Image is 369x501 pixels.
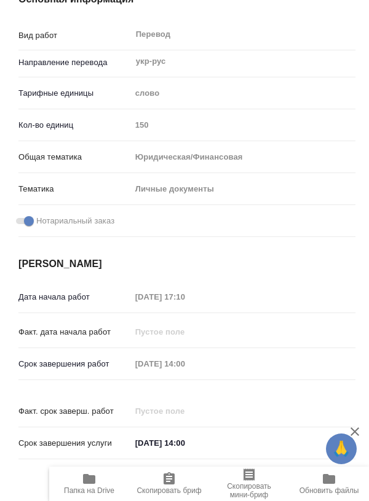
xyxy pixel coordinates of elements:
[18,56,131,69] p: Направление перевода
[131,116,355,134] input: Пустое поле
[131,434,239,452] input: ✎ Введи что-нибудь
[131,179,355,200] div: Личные документы
[209,467,289,501] button: Скопировать мини-бриф
[137,486,201,495] span: Скопировать бриф
[18,291,131,303] p: Дата начала работ
[216,482,282,499] span: Скопировать мини-бриф
[18,405,131,417] p: Факт. срок заверш. работ
[18,29,131,42] p: Вид работ
[300,486,359,495] span: Обновить файлы
[326,433,357,464] button: 🙏
[18,151,131,163] p: Общая тематика
[131,323,239,341] input: Пустое поле
[131,147,355,168] div: Юридическая/Финансовая
[36,215,114,227] span: Нотариальный заказ
[18,358,131,370] p: Срок завершения работ
[131,355,239,373] input: Пустое поле
[18,326,131,338] p: Факт. дата начала работ
[18,257,355,271] h4: [PERSON_NAME]
[64,486,114,495] span: Папка на Drive
[18,87,131,99] p: Тарифные единицы
[131,83,355,104] div: слово
[131,402,239,420] input: Пустое поле
[331,436,352,462] span: 🙏
[18,119,131,131] p: Кол-во единиц
[18,437,131,449] p: Срок завершения услуги
[131,288,239,306] input: Пустое поле
[129,467,209,501] button: Скопировать бриф
[289,467,369,501] button: Обновить файлы
[49,467,129,501] button: Папка на Drive
[18,183,131,195] p: Тематика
